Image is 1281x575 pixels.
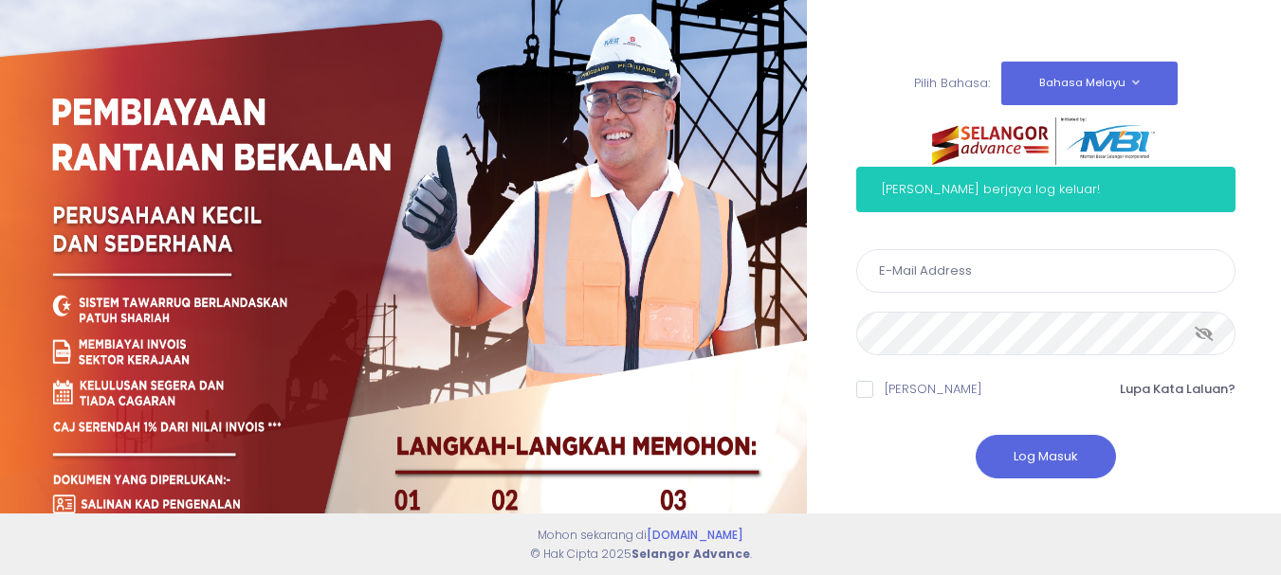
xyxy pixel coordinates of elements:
[530,527,752,562] span: Mohon sekarang di © Hak Cipta 2025 .
[885,380,982,399] label: [PERSON_NAME]
[914,74,990,92] span: Pilih Bahasa:
[856,249,1235,293] input: E-Mail Address
[1001,62,1178,105] button: Bahasa Melayu
[932,117,1160,165] img: selangor-advance.png
[976,435,1116,478] button: Log Masuk
[856,167,1235,212] div: [PERSON_NAME] berjaya log keluar!
[1120,380,1235,399] a: Lupa Kata Laluan?
[631,546,750,562] strong: Selangor Advance
[647,527,743,543] a: [DOMAIN_NAME]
